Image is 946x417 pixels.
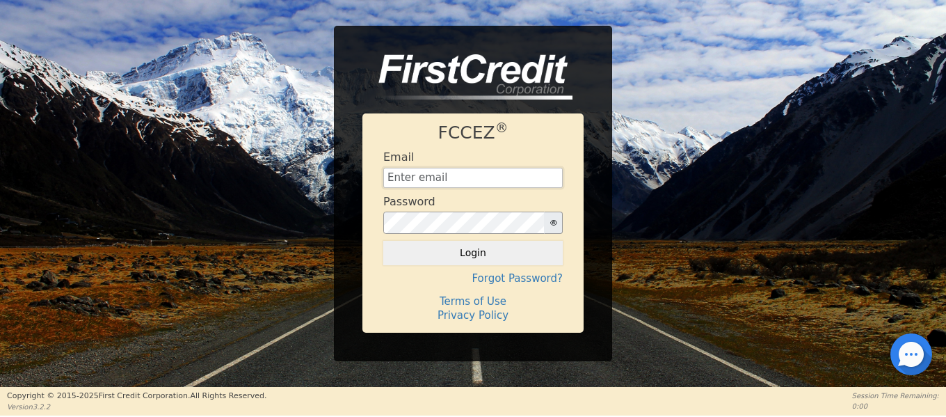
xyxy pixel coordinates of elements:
h4: Terms of Use [383,295,563,308]
img: logo-CMu_cnol.png [362,54,572,100]
input: password [383,212,545,234]
p: Session Time Remaining: [852,391,939,401]
input: Enter email [383,168,563,189]
p: 0:00 [852,401,939,411]
h4: Forgot Password? [383,272,563,285]
p: Copyright © 2015- 2025 First Credit Corporation. [7,391,266,402]
h4: Privacy Policy [383,309,563,322]
button: Login [383,241,563,265]
sup: ® [495,120,508,135]
p: Version 3.2.2 [7,402,266,412]
span: All Rights Reserved. [190,391,266,400]
h4: Password [383,195,435,208]
h4: Email [383,150,414,164]
h1: FCCEZ [383,123,563,143]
